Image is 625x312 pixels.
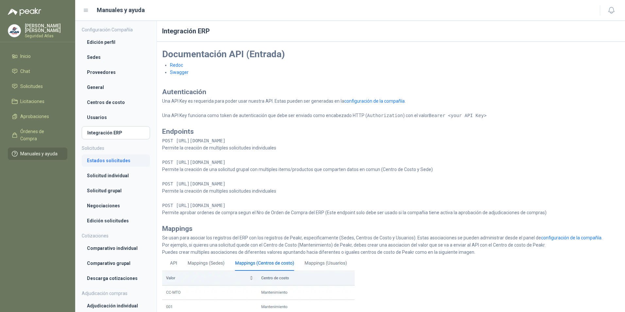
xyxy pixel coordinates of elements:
[162,160,226,165] code: POST [URL][DOMAIN_NAME]
[82,232,150,239] h4: Cotizaciones
[8,80,67,93] a: Solicitudes
[20,113,49,120] span: Aprobaciones
[162,181,226,186] code: POST [URL][DOMAIN_NAME]
[87,129,144,136] li: Integración ERP
[82,126,150,139] a: Integración ERP
[25,34,67,38] p: Seguridad Atlas
[82,66,150,78] a: Proveedores
[20,150,58,157] span: Manuales y ayuda
[82,272,150,285] a: Descarga cotizaciones
[162,209,620,223] p: Permite aprobar ordenes de compra segun el Nro de Orden de Compra del ERP (Este endpoint solo deb...
[162,97,620,112] p: Una API Key es requerida para poder usar nuestra API. Estas pueden ser generadas en la .
[82,184,150,197] a: Solicitud grupal
[82,81,150,94] a: General
[162,249,620,256] p: Puedes crear multiples asociaciones de diferentes valores apuntando hacia diferentes o iguales ce...
[162,234,620,241] p: Se usan para asociar los registros del ERP con los registros de Peakr, especificamente (Sedes, Ce...
[82,169,150,182] a: Solicitud individual
[82,51,150,63] a: Sedes
[82,96,150,109] a: Centros de costo
[82,215,150,227] a: Edición solicitudes
[170,62,183,68] a: Redoc
[87,172,145,179] li: Solicitud individual
[429,113,487,118] code: Bearer <your API Key>
[162,223,620,234] h2: Mappings
[87,114,145,121] li: Usuarios
[87,260,145,267] li: Comparativo grupal
[87,245,145,252] li: Comparativo individual
[87,275,145,282] li: Descarga cotizaciones
[25,24,67,33] p: [PERSON_NAME] [PERSON_NAME]
[20,68,30,75] span: Chat
[162,187,620,202] p: Permite la creación de multiples solicitudes individuales
[82,26,150,33] h4: Configuración Compañía
[8,25,21,37] img: Company Logo
[82,290,150,297] h4: Adjudicación compras
[87,157,145,164] li: Estados solicitudes
[8,8,41,16] img: Logo peakr
[87,84,145,91] li: General
[20,83,43,90] span: Solicitudes
[82,154,150,167] a: Estados solicitudes
[162,166,620,180] p: Permite la creación de una solicitud grupal con multiples items/productos que comparten datos en ...
[82,300,150,312] a: Adjudicación individual
[87,69,145,76] li: Proveedores
[162,126,620,137] h2: Endpoints
[87,187,145,194] li: Solicitud grupal
[20,53,31,60] span: Inicio
[87,54,145,61] li: Sedes
[162,47,620,61] h1: Documentación API (Entrada)
[162,203,226,208] code: POST [URL][DOMAIN_NAME]
[344,98,405,104] a: configuración de la compañía
[87,39,145,46] li: Edición perfil
[82,111,150,124] a: Usuarios
[170,70,189,75] a: Swagger
[157,21,625,42] h1: Integración ERP
[541,235,601,240] a: configuración de la compañía
[162,76,620,97] h2: Autenticación
[82,145,150,152] h4: Solicitudes
[8,95,67,108] a: Licitaciones
[87,302,145,309] li: Adjudicación individual
[162,241,620,249] p: Por ejemplo, si quieres una solicitud quede con el Centro de Costo (Mantenimiento) de Peakr, debe...
[162,138,226,143] code: POST [URL][DOMAIN_NAME]
[367,113,403,118] code: Authorization
[82,242,150,254] a: Comparativo individual
[82,199,150,212] a: Negociaciones
[8,65,67,78] a: Chat
[87,99,145,106] li: Centros de costo
[8,50,67,62] a: Inicio
[8,110,67,123] a: Aprobaciones
[20,98,44,105] span: Licitaciones
[162,112,620,126] p: Una API Key funciona como token de autenticación que debe ser enviado como encabezado HTTP ( ) co...
[82,257,150,269] a: Comparativo grupal
[162,144,620,159] p: Permite la creación de multiples solicitudes individuales
[87,202,145,209] li: Negociaciones
[8,125,67,145] a: Órdenes de Compra
[20,128,61,142] span: Órdenes de Compra
[82,36,150,48] a: Edición perfil
[8,147,67,160] a: Manuales y ayuda
[87,217,145,224] li: Edición solicitudes
[97,6,145,15] h1: Manuales y ayuda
